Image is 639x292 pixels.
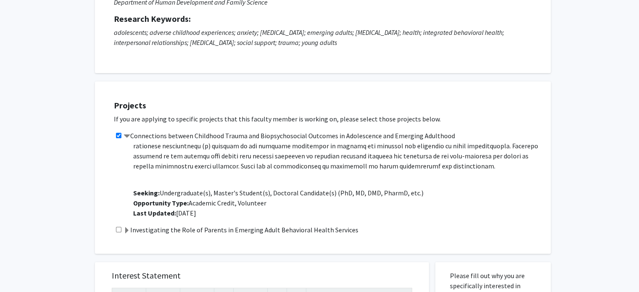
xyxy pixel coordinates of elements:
[114,13,191,24] strong: Research Keywords:
[124,225,358,235] label: Investigating the Role of Parents in Emerging Adult Behavioral Health Services
[133,199,189,207] b: Opportunity Type:
[133,189,423,197] span: Undergraduate(s), Master's Student(s), Doctoral Candidate(s) (PhD, MD, DMD, PharmD, etc.)
[114,114,542,124] p: If you are applying to specific projects that this faculty member is working on, please select th...
[133,209,176,217] b: Last Updated:
[133,199,266,207] span: Academic Credit, Volunteer
[133,189,160,197] b: Seeking:
[112,271,412,281] h5: Interest Statement
[133,31,539,170] span: Loremipsu dolorsitamet consectetu a elitseddoei tempor incidi utlabor etdo mag-aliquaen adminimve...
[114,28,504,47] i: adolescents; adverse childhood experiences; anxiety; [MEDICAL_DATA]; emerging adults; [MEDICAL_DA...
[124,131,455,141] label: Connections between Childhood Trauma and Biopsychosocial Outcomes in Adolescence and Emerging Adu...
[114,100,146,110] strong: Projects
[6,254,36,286] iframe: Chat
[133,209,196,217] span: [DATE]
